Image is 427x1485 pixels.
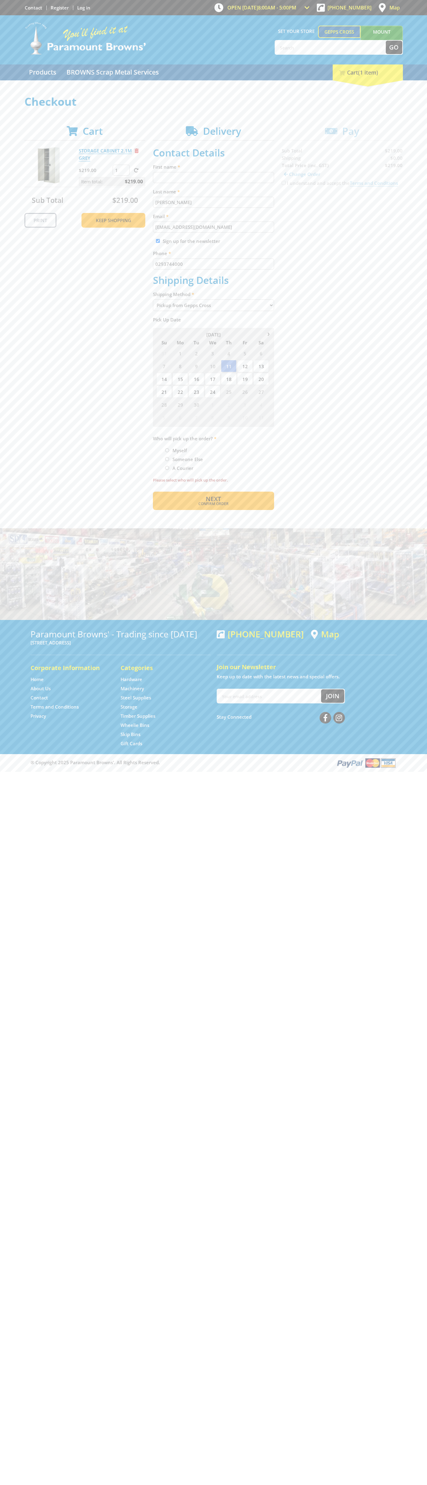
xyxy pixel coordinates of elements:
span: 26 [237,386,253,398]
span: 4 [253,398,269,411]
label: First name [153,163,274,170]
span: (1 item) [358,69,378,76]
img: STORAGE CABINET 2.1M GREY [30,147,67,184]
a: Keep Shopping [81,213,145,228]
span: 1 [205,398,220,411]
a: STORAGE CABINET 2.1M GREY [79,148,132,161]
input: Search [275,41,386,54]
a: Go to the Gift Cards page [121,740,142,747]
a: Gepps Cross [318,26,360,38]
label: Please select who will pick up the order. [153,476,274,484]
a: Go to the Terms and Conditions page [31,704,79,710]
span: Mo [172,339,188,346]
h5: Categories [121,664,198,672]
input: Please enter your first name. [153,172,274,183]
span: 19 [237,373,253,385]
span: 21 [156,386,172,398]
label: Pick Up Date [153,316,274,323]
span: Cart [83,124,103,137]
a: Go to the Hardware page [121,676,142,683]
span: 25 [221,386,237,398]
span: 13 [253,360,269,372]
span: 3 [237,398,253,411]
span: Confirm order [166,502,261,506]
span: 8 [205,411,220,424]
a: View a map of Gepps Cross location [311,629,339,639]
label: Sign up for the newsletter [163,238,220,244]
a: Go to the Steel Supplies page [121,695,151,701]
a: Print [24,213,56,228]
span: 16 [189,373,204,385]
span: 22 [172,386,188,398]
span: 2 [221,398,237,411]
a: Go to the Contact page [25,5,42,11]
label: A Courier [170,463,195,473]
span: Delivery [203,124,241,137]
span: 11 [253,411,269,424]
span: OPEN [DATE] [227,4,296,11]
span: We [205,339,220,346]
p: [STREET_ADDRESS] [31,639,211,646]
span: 4 [221,347,237,359]
span: 3 [205,347,220,359]
span: 23 [189,386,204,398]
a: Go to the About Us page [31,685,51,692]
span: Tu [189,339,204,346]
span: 27 [253,386,269,398]
span: 5 [237,347,253,359]
span: Sub Total [32,195,63,205]
a: Go to the Skip Bins page [121,731,140,738]
a: Go to the Home page [31,676,44,683]
h2: Shipping Details [153,274,274,286]
div: Cart [333,64,403,80]
input: Please select who will pick up the order. [165,457,169,461]
label: Myself [170,445,189,456]
input: Please enter your telephone number. [153,258,274,269]
input: Please enter your last name. [153,197,274,208]
img: PayPal, Mastercard, Visa accepted [336,757,397,768]
span: 17 [205,373,220,385]
h5: Corporate Information [31,664,108,672]
div: [PHONE_NUMBER] [217,629,304,639]
div: Stay Connected [217,710,345,724]
span: 9 [221,411,237,424]
a: Go to the Wheelie Bins page [121,722,149,728]
span: Set your store [275,26,318,37]
span: 5 [156,411,172,424]
select: Please select a shipping method. [153,299,274,311]
button: Go [386,41,402,54]
p: Item total: [79,177,145,186]
a: Log in [77,5,90,11]
h5: Join our Newsletter [217,663,397,671]
span: 6 [253,347,269,359]
span: Sa [253,339,269,346]
span: 12 [237,360,253,372]
span: 8 [172,360,188,372]
span: 20 [253,373,269,385]
span: 14 [156,373,172,385]
span: 24 [205,386,220,398]
p: Keep up to date with the latest news and special offers. [217,673,397,680]
span: 15 [172,373,188,385]
h2: Contact Details [153,147,274,159]
span: 2 [189,347,204,359]
label: Email [153,213,274,220]
span: 8:00am - 5:00pm [258,4,296,11]
span: 30 [189,398,204,411]
p: $219.00 [79,167,111,174]
span: Th [221,339,237,346]
h3: Paramount Browns' - Trading since [DATE] [31,629,211,639]
input: Please select who will pick up the order. [165,466,169,470]
span: Next [206,495,221,503]
span: $219.00 [112,195,138,205]
input: Please enter your email address. [153,222,274,233]
span: 11 [221,360,237,372]
h1: Checkout [24,96,403,108]
input: Your email address [217,689,321,703]
label: Someone Else [170,454,205,464]
span: 1 [172,347,188,359]
div: ® Copyright 2025 Paramount Browns'. All Rights Reserved. [24,757,403,768]
a: Go to the Machinery page [121,685,144,692]
label: Who will pick up the order? [153,435,274,442]
span: 10 [237,411,253,424]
